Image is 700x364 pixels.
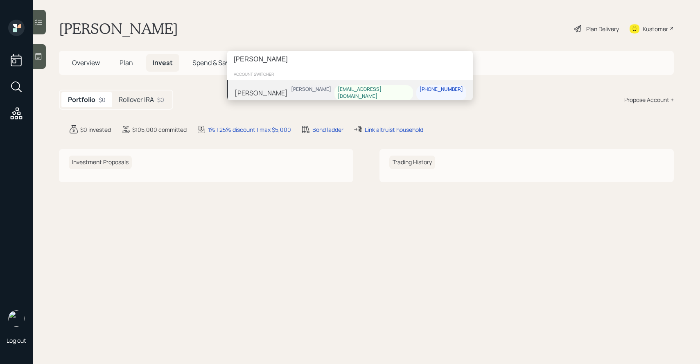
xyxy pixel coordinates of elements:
[235,88,288,98] div: [PERSON_NAME]
[338,86,410,100] div: [EMAIL_ADDRESS][DOMAIN_NAME]
[227,51,473,68] input: Type a command or search…
[291,86,331,93] div: [PERSON_NAME]
[420,86,463,93] div: [PHONE_NUMBER]
[227,68,473,80] div: account switcher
